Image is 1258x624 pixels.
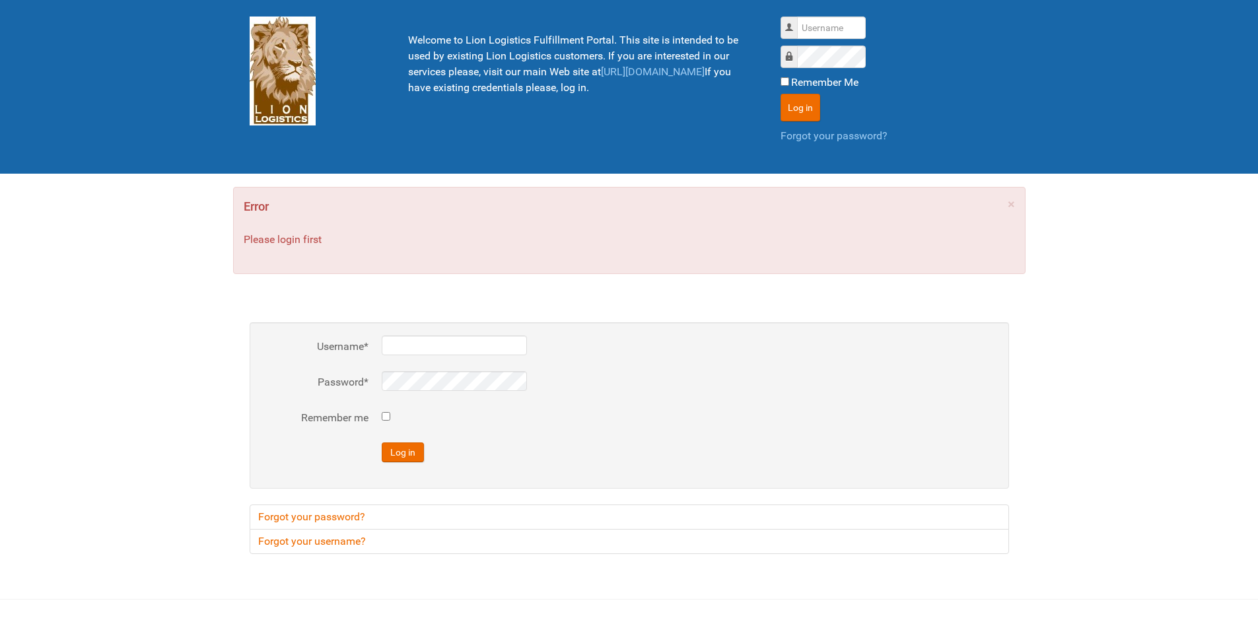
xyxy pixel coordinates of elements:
[1008,197,1015,211] a: ×
[263,374,368,390] label: Password
[408,32,748,96] p: Welcome to Lion Logistics Fulfillment Portal. This site is intended to be used by existing Lion L...
[250,504,1009,530] a: Forgot your password?
[382,442,424,462] button: Log in
[263,410,368,426] label: Remember me
[244,197,1015,216] h4: Error
[250,64,316,77] a: Lion Logistics
[244,232,1015,248] p: Please login first
[781,94,820,121] button: Log in
[781,129,888,142] a: Forgot your password?
[250,17,316,125] img: Lion Logistics
[263,339,368,355] label: Username
[791,75,858,90] label: Remember Me
[794,20,794,21] label: Username
[797,17,866,39] input: Username
[601,65,705,78] a: [URL][DOMAIN_NAME]
[250,529,1009,554] a: Forgot your username?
